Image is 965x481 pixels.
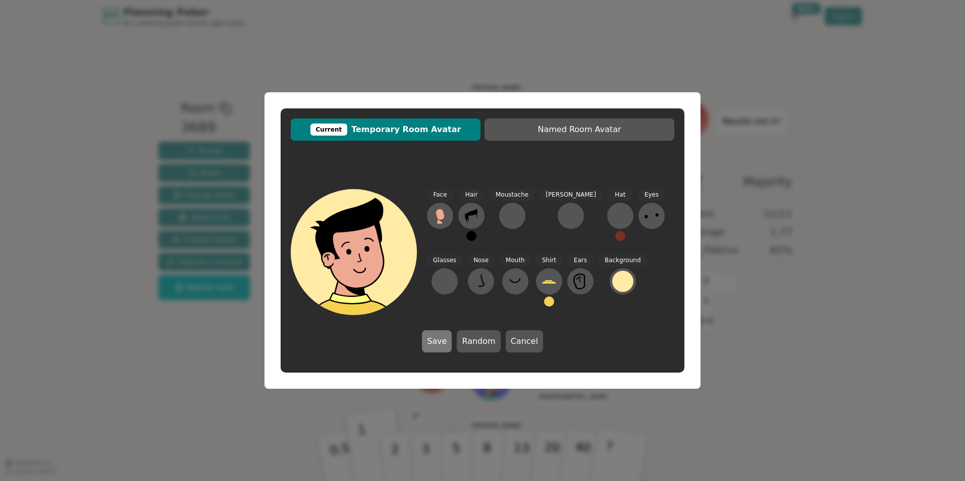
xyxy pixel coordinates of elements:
[310,124,348,136] div: Current
[422,330,452,352] button: Save
[467,255,495,266] span: Nose
[500,255,531,266] span: Mouth
[296,124,475,136] span: Temporary Room Avatar
[638,189,665,201] span: Eyes
[609,189,631,201] span: Hat
[506,330,543,352] button: Cancel
[459,189,484,201] span: Hair
[536,255,562,266] span: Shirt
[599,255,647,266] span: Background
[490,124,669,136] span: Named Room Avatar
[427,189,453,201] span: Face
[490,189,534,201] span: Moustache
[540,189,602,201] span: [PERSON_NAME]
[291,118,480,141] button: CurrentTemporary Room Avatar
[457,330,500,352] button: Random
[485,118,674,141] button: Named Room Avatar
[427,255,462,266] span: Glasses
[568,255,593,266] span: Ears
